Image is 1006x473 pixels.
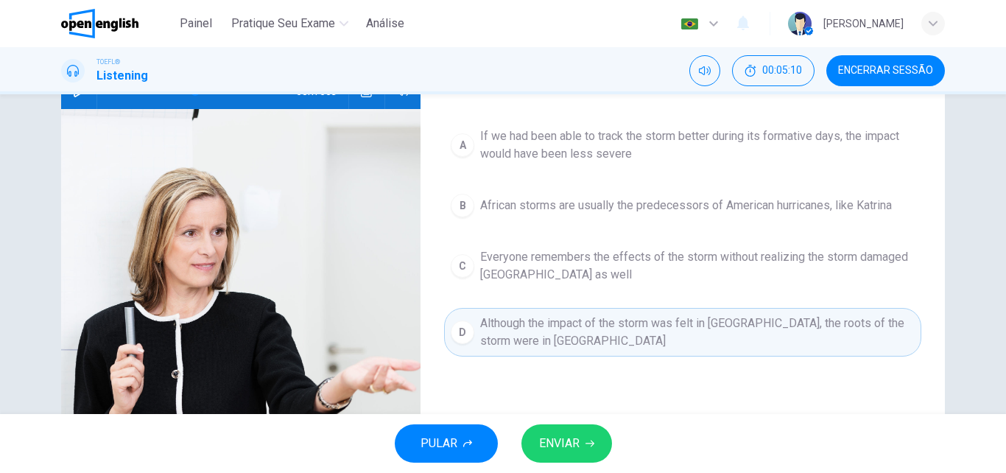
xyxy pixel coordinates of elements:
[444,121,921,169] button: AIf we had been able to track the storm better during its formative days, the impact would have b...
[395,424,498,463] button: PULAR
[225,10,354,37] button: Pratique seu exame
[521,424,612,463] button: ENVIAR
[788,12,812,35] img: Profile picture
[680,18,699,29] img: pt
[480,127,915,163] span: If we had been able to track the storm better during its formative days, the impact would have be...
[732,55,815,86] div: Esconder
[96,57,120,67] span: TOEFL®
[823,15,904,32] div: [PERSON_NAME]
[480,315,915,350] span: Although the impact of the storm was felt in [GEOGRAPHIC_DATA], the roots of the storm were in [G...
[480,197,892,214] span: African storms are usually the predecessors of American hurricanes, like Katrina
[451,254,474,278] div: C
[366,15,404,32] span: Análise
[480,248,915,284] span: Everyone remembers the effects of the storm without realizing the storm damaged [GEOGRAPHIC_DATA]...
[61,9,172,38] a: OpenEnglish logo
[689,55,720,86] div: Silenciar
[444,242,921,290] button: CEveryone remembers the effects of the storm without realizing the storm damaged [GEOGRAPHIC_DATA...
[444,187,921,224] button: BAfrican storms are usually the predecessors of American hurricanes, like Katrina
[826,55,945,86] button: Encerrar Sessão
[360,10,410,37] button: Análise
[732,55,815,86] button: 00:05:10
[444,308,921,357] button: DAlthough the impact of the storm was felt in [GEOGRAPHIC_DATA], the roots of the storm were in [...
[838,65,933,77] span: Encerrar Sessão
[451,320,474,344] div: D
[61,9,138,38] img: OpenEnglish logo
[231,15,335,32] span: Pratique seu exame
[172,10,219,37] button: Painel
[539,433,580,454] span: ENVIAR
[451,194,474,217] div: B
[96,67,148,85] h1: Listening
[762,65,802,77] span: 00:05:10
[451,133,474,157] div: A
[180,15,212,32] span: Painel
[61,109,421,468] img: Science Class
[421,433,457,454] span: PULAR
